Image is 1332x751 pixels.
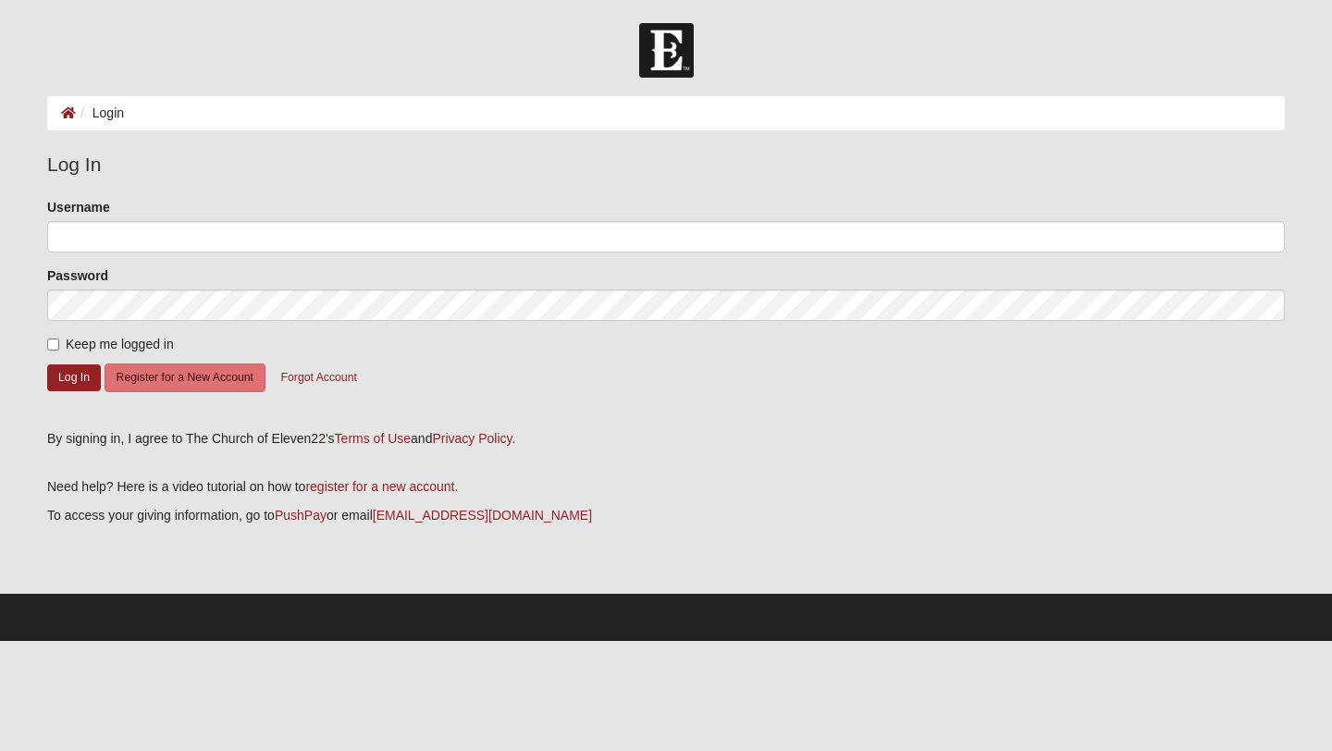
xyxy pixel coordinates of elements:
li: Login [76,104,124,123]
p: To access your giving information, go to or email [47,506,1285,525]
a: Privacy Policy [432,431,512,446]
legend: Log In [47,150,1285,179]
div: By signing in, I agree to The Church of Eleven22's and . [47,429,1285,449]
input: Keep me logged in [47,339,59,351]
label: Username [47,198,110,216]
button: Register for a New Account [105,363,265,392]
a: Terms of Use [335,431,411,446]
a: register for a new account [305,479,454,494]
button: Forgot Account [269,363,369,392]
button: Log In [47,364,101,391]
a: PushPay [275,508,327,523]
img: Church of Eleven22 Logo [639,23,694,78]
p: Need help? Here is a video tutorial on how to . [47,477,1285,497]
label: Password [47,266,108,285]
a: [EMAIL_ADDRESS][DOMAIN_NAME] [373,508,592,523]
span: Keep me logged in [66,337,174,351]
